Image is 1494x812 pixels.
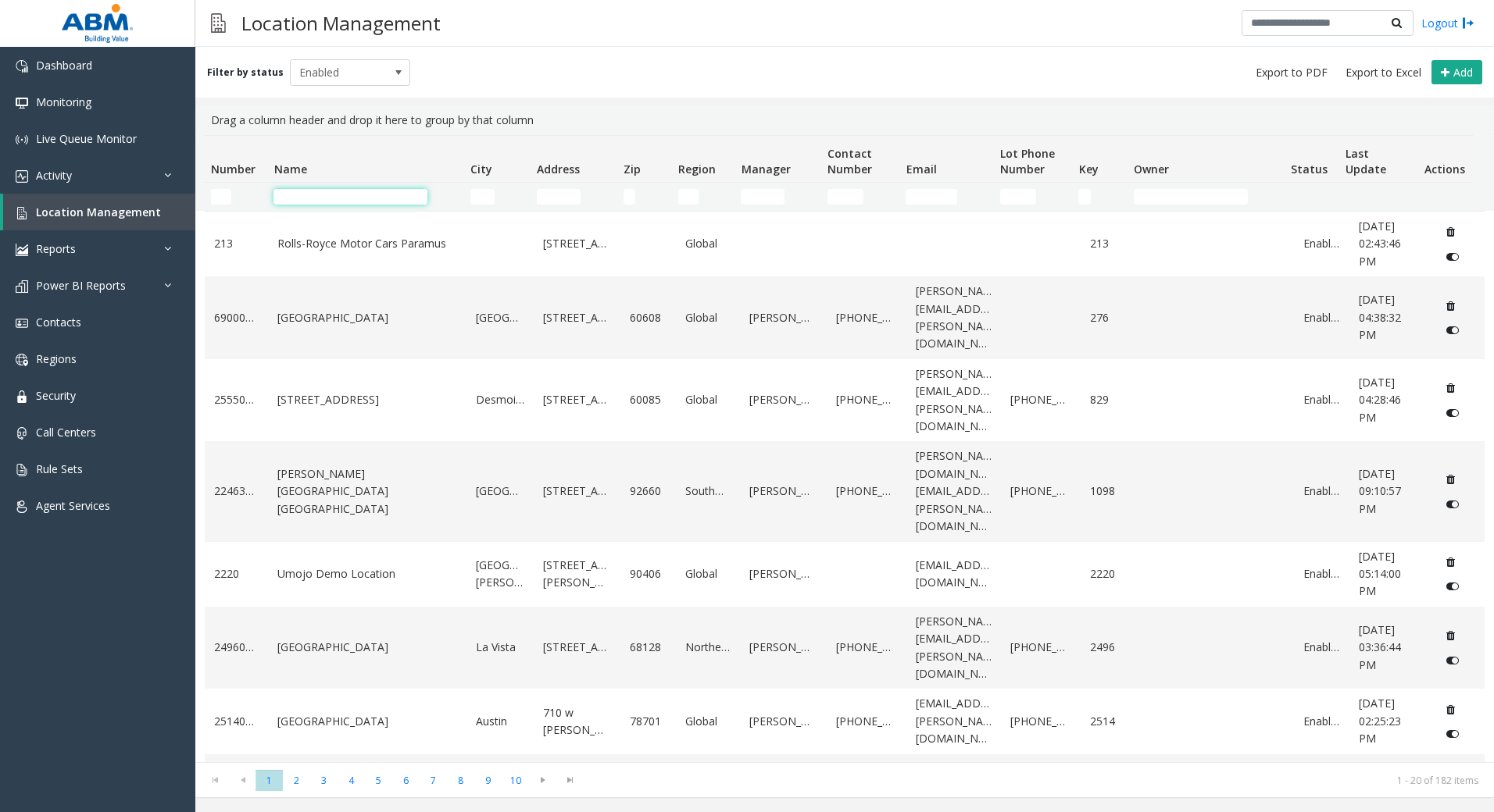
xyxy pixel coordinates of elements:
img: logout [1462,15,1474,31]
td: Number Filter [205,183,267,211]
a: La Vista [476,639,524,656]
a: Austin [476,713,524,730]
a: 25550063 [214,391,259,408]
span: Email [906,162,937,176]
img: 'icon' [16,354,28,366]
a: [STREET_ADDRESS] [543,639,612,656]
span: Rule Sets [36,461,83,476]
a: 60085 [630,391,667,408]
a: [PHONE_NUMBER] [1010,639,1070,656]
button: Disable [1439,648,1467,673]
a: [PERSON_NAME][EMAIL_ADDRESS][PERSON_NAME][DOMAIN_NAME] [916,283,992,353]
img: pageIcon [211,4,226,42]
span: Go to the last page [559,774,581,786]
td: Address Filter [531,183,617,211]
a: Global [685,565,730,582]
a: 2514 [1090,713,1127,730]
a: 69000276 [214,309,259,326]
a: [PERSON_NAME] [749,309,818,326]
td: Lot Phone Number Filter [994,183,1072,211]
a: 276 [1090,309,1127,326]
a: Southwest [685,483,730,500]
button: Add [1431,60,1482,85]
a: [PERSON_NAME][DOMAIN_NAME][EMAIL_ADDRESS][PERSON_NAME][DOMAIN_NAME] [916,447,992,535]
a: 2220 [1090,565,1127,582]
input: Key Filter [1078,189,1091,205]
span: Page 8 [447,770,474,791]
td: Key Filter [1072,183,1127,211]
span: Power BI Reports [36,278,126,293]
span: Security [36,388,76,403]
input: Name Filter [273,189,427,205]
button: Disable [1439,401,1467,426]
td: Email Filter [899,183,994,211]
span: Number [211,162,256,176]
input: Region Filter [678,189,699,205]
button: Delete [1439,376,1464,401]
span: Page 1 [256,770,283,791]
span: Contacts [36,315,81,329]
span: Page 2 [283,770,310,791]
img: 'icon' [16,280,28,293]
a: [PERSON_NAME] [749,565,818,582]
label: Filter by status [207,66,284,80]
a: Northeast [685,639,730,656]
a: 60608 [630,309,667,326]
a: [GEOGRAPHIC_DATA] [476,483,524,500]
a: Enabled [1303,483,1340,500]
kendo-pager-info: 1 - 20 of 182 items [593,774,1478,787]
span: Agent Services [36,498,110,513]
span: Add [1453,65,1473,80]
input: Lot Phone Number Filter [1000,189,1036,205]
a: 90406 [630,565,667,582]
span: Page 5 [365,770,392,791]
span: Monitoring [36,94,91,109]
span: Address [537,162,580,176]
a: [PERSON_NAME] [749,391,818,408]
button: Delete [1439,696,1464,721]
div: Data table [195,135,1494,762]
a: [PHONE_NUMBER] [1010,713,1070,730]
button: Delete [1439,550,1464,575]
button: Delete [1439,294,1464,319]
span: [DATE] 09:10:57 PM [1359,466,1401,516]
span: Go to the last page [556,769,584,791]
span: Go to the next page [532,774,553,786]
a: [PERSON_NAME] [749,639,818,656]
a: [STREET_ADDRESS] [543,391,612,408]
a: 829 [1090,391,1127,408]
a: Enabled [1303,391,1340,408]
td: Status Filter [1285,183,1339,211]
a: 2496 [1090,639,1127,656]
a: [PERSON_NAME][EMAIL_ADDRESS][PERSON_NAME][DOMAIN_NAME] [916,613,992,683]
th: Actions [1418,136,1473,183]
img: 'icon' [16,207,28,219]
h3: Location Management [234,4,449,42]
span: Call Centers [36,425,96,440]
span: Activity [36,168,72,183]
a: 68128 [630,639,667,656]
a: Enabled [1303,309,1340,326]
a: [GEOGRAPHIC_DATA] [476,309,524,326]
span: [DATE] 04:28:46 PM [1359,375,1401,425]
span: [DATE] 04:38:32 PM [1359,292,1401,342]
a: Umojo Demo Location [277,565,457,582]
a: [PHONE_NUMBER] [836,391,896,408]
a: [PHONE_NUMBER] [836,309,896,326]
a: [EMAIL_ADDRESS][PERSON_NAME][DOMAIN_NAME] [916,695,992,747]
td: Manager Filter [734,183,821,211]
a: [DATE] 05:14:00 PM [1359,548,1419,600]
span: Reports [36,241,76,256]
a: [DATE] 04:28:46 PM [1359,374,1419,426]
a: 213 [1090,235,1127,252]
a: [PHONE_NUMBER] [836,639,896,656]
a: [EMAIL_ADDRESS][DOMAIN_NAME] [916,557,992,592]
button: Disable [1439,574,1467,599]
a: [GEOGRAPHIC_DATA] [277,309,457,326]
a: 92660 [630,483,667,500]
a: [GEOGRAPHIC_DATA][PERSON_NAME] [476,557,524,592]
div: Drag a column header and drop it here to group by that column [205,105,1485,135]
td: City Filter [464,183,531,211]
input: Manager Filter [741,189,785,205]
a: [STREET_ADDRESS] [543,235,612,252]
